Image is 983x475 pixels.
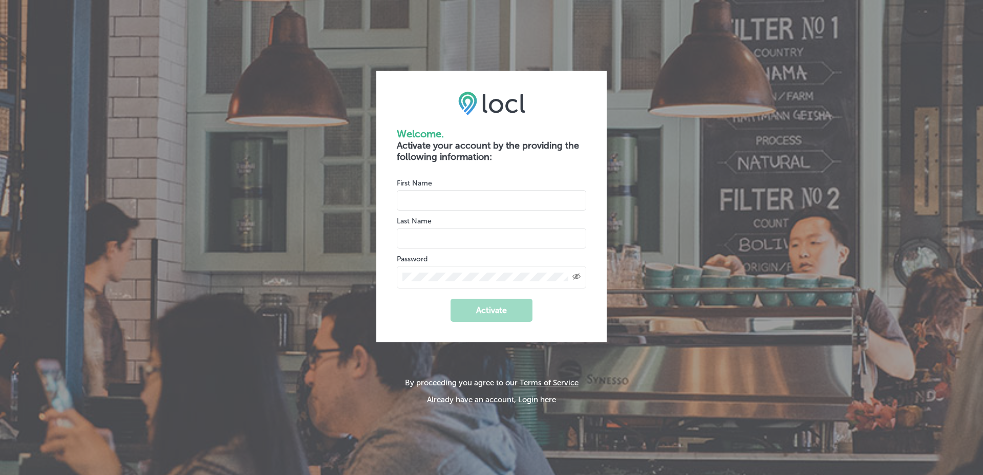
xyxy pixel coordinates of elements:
[397,140,586,162] h2: Activate your account by the providing the following information:
[405,378,579,387] p: By proceeding you agree to our
[520,378,579,387] a: Terms of Service
[451,299,532,322] button: Activate
[572,273,581,282] span: Toggle password visibility
[397,217,432,225] label: Last Name
[458,91,525,115] img: LOCL logo
[397,255,428,263] label: Password
[405,395,579,404] p: Already have an account,
[397,179,432,188] label: First Name
[397,128,586,140] h1: Welcome.
[518,395,556,404] button: Login here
